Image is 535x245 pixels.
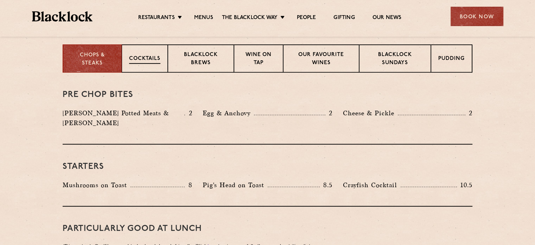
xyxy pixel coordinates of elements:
[203,180,268,190] p: Pig's Head on Toast
[241,51,276,68] p: Wine on Tap
[325,109,332,118] p: 2
[129,55,160,64] p: Cocktails
[297,14,316,22] a: People
[63,180,130,190] p: Mushrooms on Toast
[438,55,465,64] p: Pudding
[372,14,402,22] a: Our News
[63,162,472,171] h3: Starters
[451,7,503,26] div: Book Now
[32,11,93,22] img: BL_Textured_Logo-footer-cropped.svg
[222,14,278,22] a: The Blacklock Way
[343,180,401,190] p: Crayfish Cocktail
[138,14,175,22] a: Restaurants
[175,51,227,68] p: Blacklock Brews
[185,109,192,118] p: 2
[367,51,423,68] p: Blacklock Sundays
[185,180,192,190] p: 8
[63,90,472,99] h3: Pre Chop Bites
[70,51,114,67] p: Chops & Steaks
[457,180,472,190] p: 10.5
[465,109,472,118] p: 2
[320,180,332,190] p: 8.5
[63,108,184,128] p: [PERSON_NAME] Potted Meats & [PERSON_NAME]
[194,14,213,22] a: Menus
[343,108,398,118] p: Cheese & Pickle
[333,14,355,22] a: Gifting
[63,224,472,233] h3: PARTICULARLY GOOD AT LUNCH
[291,51,351,68] p: Our favourite wines
[203,108,254,118] p: Egg & Anchovy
